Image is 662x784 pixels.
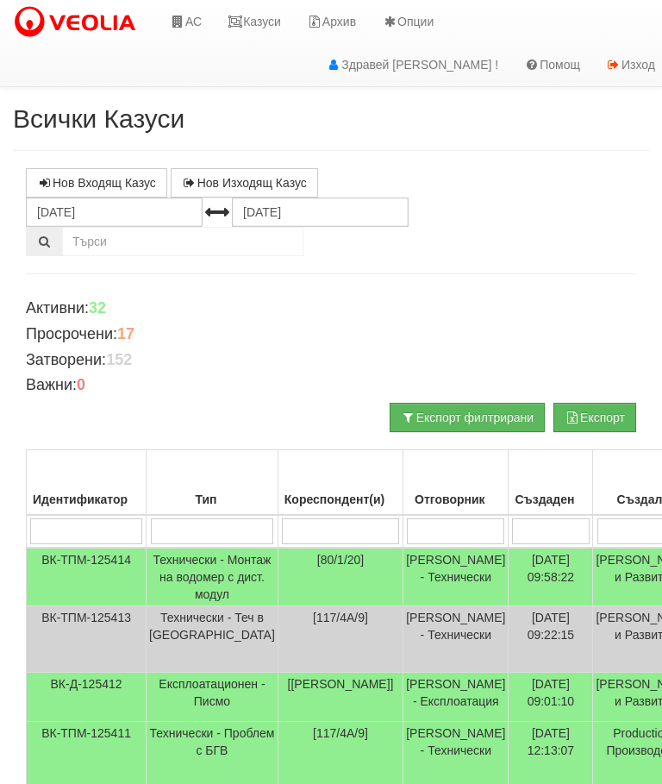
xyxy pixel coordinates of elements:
td: [DATE] 09:01:10 [509,673,593,722]
b: 17 [117,325,134,342]
h2: Всички Казуси [13,104,649,133]
button: Експорт филтрирани [390,403,545,432]
button: Експорт [553,403,636,432]
b: 32 [89,299,106,317]
td: [PERSON_NAME] - Експлоатация [403,673,509,722]
th: Кореспондент(и): No sort applied, activate to apply an ascending sort [278,450,403,516]
span: [[PERSON_NAME]] [288,677,394,691]
td: Технически - Монтаж на водомер с дист. модул [147,548,278,606]
a: Здравей [PERSON_NAME] ! [313,43,511,86]
td: ВК-ТПМ-125414 [27,548,147,606]
div: Тип [149,487,275,511]
span: [117/4А/9] [313,611,368,624]
div: Идентификатор [29,487,143,511]
td: Технически - Теч в [GEOGRAPHIC_DATA] [147,606,278,673]
td: [PERSON_NAME] - Технически [403,548,509,606]
a: Помощ [511,43,593,86]
span: [117/4А/9] [313,726,368,740]
input: Търсене по Идентификатор, Бл/Вх/Ап, Тип, Описание, Моб. Номер, Имейл, Файл, Коментар, [62,227,303,256]
div: Създаден [511,487,590,511]
h4: Затворени: [26,352,636,369]
td: [DATE] 09:58:22 [509,548,593,606]
img: VeoliaLogo.png [13,4,144,41]
td: [PERSON_NAME] - Технически [403,606,509,673]
div: Кореспондент(и) [281,487,400,511]
b: 152 [106,351,132,368]
a: Нов Изходящ Казус [171,168,318,198]
h4: Важни: [26,377,636,394]
h4: Активни: [26,300,636,317]
td: ВК-Д-125412 [27,673,147,722]
b: 0 [77,376,85,393]
td: [DATE] 09:22:15 [509,606,593,673]
a: Нов Входящ Казус [26,168,167,198]
div: Отговорник [406,487,505,511]
td: Експлоатационен - Писмо [147,673,278,722]
th: Създаден: No sort applied, activate to apply an ascending sort [509,450,593,516]
th: Тип: No sort applied, activate to apply an ascending sort [147,450,278,516]
td: ВК-ТПМ-125413 [27,606,147,673]
th: Идентификатор: No sort applied, activate to apply an ascending sort [27,450,147,516]
span: [80/1/20] [317,553,365,567]
th: Отговорник: No sort applied, activate to apply an ascending sort [403,450,509,516]
h4: Просрочени: [26,326,636,343]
